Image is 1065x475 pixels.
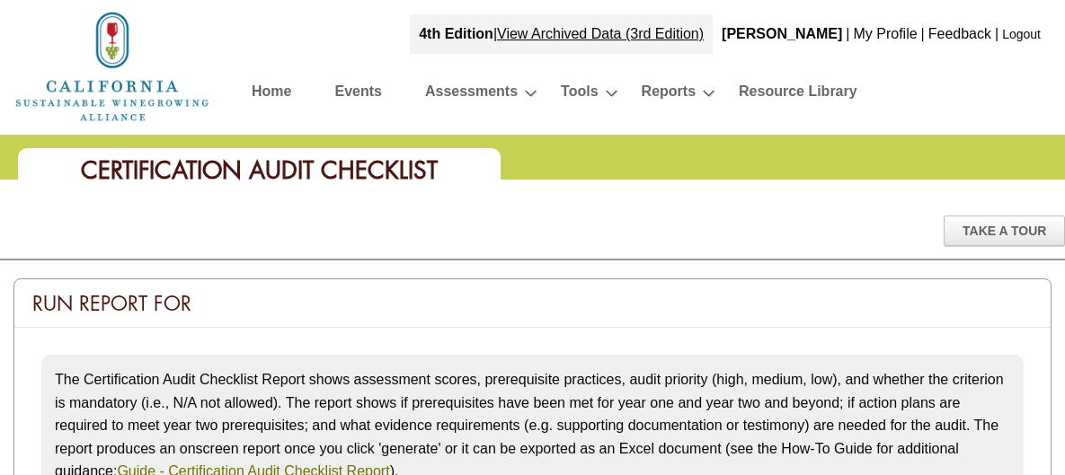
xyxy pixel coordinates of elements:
[561,79,598,110] a: Tools
[928,26,991,41] a: Feedback
[993,14,1000,54] div: |
[13,57,211,73] a: Home
[919,14,927,54] div: |
[14,279,1051,328] div: Run Report For
[497,26,704,41] a: View Archived Data (3rd Edition)
[334,79,381,110] a: Events
[425,79,518,110] a: Assessments
[844,14,851,54] div: |
[252,79,291,110] a: Home
[81,154,438,186] span: Certification Audit Checklist
[853,26,917,41] a: My Profile
[722,26,842,41] b: [PERSON_NAME]
[739,79,857,110] a: Resource Library
[944,216,1065,246] div: Take A Tour
[1002,27,1041,41] a: Logout
[642,79,696,110] a: Reports
[419,26,493,41] strong: 4th Edition
[13,9,211,124] img: logo_cswa2x.png
[410,14,713,54] div: |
